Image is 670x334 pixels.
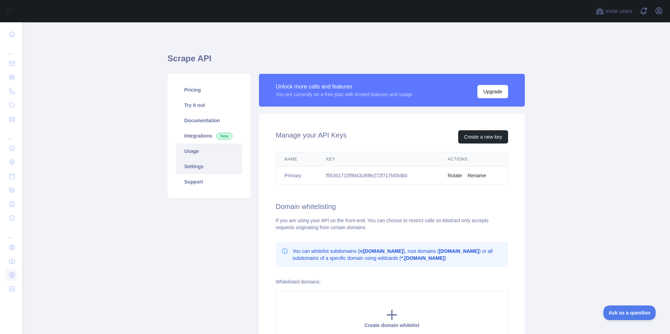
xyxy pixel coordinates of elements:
button: Rotate [448,172,462,179]
a: Integrations New [176,128,242,143]
a: Support [176,174,242,189]
b: [DOMAIN_NAME] [439,248,479,254]
button: Invite users [594,6,634,17]
label: Whitelisted domains: [276,279,321,285]
a: Usage [176,143,242,159]
th: Actions [439,152,508,166]
td: Primary [276,166,318,185]
div: You are currently on a free plan with limited features and usage [276,91,412,98]
span: Create domain whitelist [364,323,419,328]
div: ... [6,127,17,141]
button: Rename [468,172,486,179]
h1: Scrape API [167,53,525,70]
th: Name [276,152,318,166]
button: Create a new key [458,130,508,143]
h2: Manage your API Keys [276,130,347,143]
iframe: Toggle Customer Support [603,305,656,320]
a: Settings [176,159,242,174]
button: Upgrade [477,85,508,98]
span: New [216,133,232,140]
a: Pricing [176,82,242,98]
b: [DOMAIN_NAME] [363,248,403,254]
div: Unlock more calls and features [276,83,412,91]
span: Invite users [605,7,632,15]
p: You can whitelist subdomains (ie ), root domains ( ) or all subdomains of a specific domain using... [292,248,502,262]
td: f55301715f9943c89fe272f717b55db0 [318,166,439,185]
a: Documentation [176,113,242,128]
div: ... [6,42,17,56]
h2: Domain whitelisting [276,202,508,211]
div: If you are using your API on the front-end. You can choose to restrict calls so Abstract only acc... [276,217,508,231]
b: *.[DOMAIN_NAME] [401,255,444,261]
div: ... [6,226,17,240]
th: Key [318,152,439,166]
a: Try it out [176,98,242,113]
